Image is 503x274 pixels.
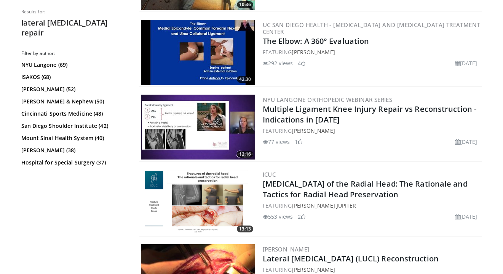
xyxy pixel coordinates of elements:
div: FEATURING [263,48,481,56]
a: Cincinnati Sports Medicine (48) [21,110,126,118]
span: 12:16 [237,151,253,158]
a: UC San Diego Health - [MEDICAL_DATA] and [MEDICAL_DATA] Treatment Center [263,21,480,35]
span: 42:30 [237,76,253,83]
a: [PERSON_NAME] [292,127,335,134]
a: San Diego Shoulder Institute (42) [21,122,126,130]
a: [PERSON_NAME] [292,266,335,273]
a: [MEDICAL_DATA] of the Radial Head: The Rationale and Tactics for Radial Head Preservation [263,179,468,200]
div: FEATURING [263,201,481,210]
a: [PERSON_NAME] [263,245,310,253]
li: 553 views [263,213,293,221]
img: 28bb1a9b-507c-46c6-adf3-732da66a0791.png.300x170_q85_crop-smart_upscale.png [141,169,255,234]
a: ISAKOS (68) [21,73,126,81]
h2: lateral [MEDICAL_DATA] repair [21,18,128,38]
a: 12:16 [141,95,255,160]
a: 13:13 [141,169,255,234]
a: The Elbow: A 360° Evaluation [263,36,369,46]
li: 77 views [263,138,290,146]
a: NYU Langone Orthopedic Webinar Series [263,96,393,103]
a: Multiple Ligament Knee Injury Repair vs Reconstruction - Indications in [DATE] [263,104,477,125]
li: [DATE] [455,138,477,146]
a: [PERSON_NAME] (52) [21,85,126,93]
img: 1f0fde14-1ea8-48c2-82da-c65aa79dfc86.300x170_q85_crop-smart_upscale.jpg [141,95,255,160]
img: 310f120a-c1a5-4a42-9d82-dfbb37a957a7.300x170_q85_crop-smart_upscale.jpg [141,20,255,85]
p: Results for: [21,9,128,15]
li: [DATE] [455,59,477,67]
span: 10:36 [237,1,253,8]
a: [PERSON_NAME] (38) [21,147,126,154]
span: 13:13 [237,226,253,232]
li: [DATE] [455,213,477,221]
li: 1 [295,138,302,146]
li: 2 [298,213,305,221]
a: [PERSON_NAME] Jupiter [292,202,356,209]
a: [PERSON_NAME] [292,48,335,56]
div: FEATURING [263,266,481,274]
div: FEATURING [263,127,481,135]
li: 4 [298,59,305,67]
a: Hospital for Special Surgery (37) [21,159,126,166]
h3: Filter by author: [21,50,128,56]
a: ICUC [263,171,276,178]
a: NYU Langone (69) [21,61,126,69]
a: Mount Sinai Health System (40) [21,134,126,142]
li: 292 views [263,59,293,67]
a: Lateral [MEDICAL_DATA] (LUCL) Reconstruction [263,253,439,264]
a: [PERSON_NAME] & Nephew (50) [21,98,126,105]
a: 42:30 [141,20,255,85]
